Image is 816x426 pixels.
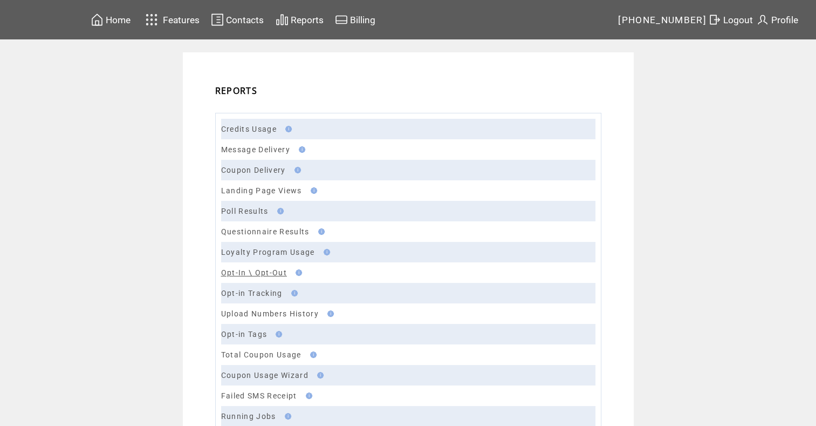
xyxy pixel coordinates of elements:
[296,146,305,153] img: help.gif
[221,166,286,174] a: Coupon Delivery
[221,412,276,421] a: Running Jobs
[291,15,324,25] span: Reports
[723,15,753,25] span: Logout
[215,85,257,97] span: REPORTS
[221,268,287,277] a: Opt-In \ Opt-Out
[307,351,317,358] img: help.gif
[276,13,289,26] img: chart.svg
[307,187,317,194] img: help.gif
[292,269,302,276] img: help.gif
[324,310,334,317] img: help.gif
[221,309,319,318] a: Upload Numbers History
[755,11,800,28] a: Profile
[106,15,131,25] span: Home
[350,15,375,25] span: Billing
[91,13,104,26] img: home.svg
[221,227,310,236] a: Questionnaire Results
[141,9,202,30] a: Features
[282,126,292,132] img: help.gif
[221,289,283,297] a: Opt-in Tracking
[314,372,324,378] img: help.gif
[771,15,798,25] span: Profile
[221,125,277,133] a: Credits Usage
[282,413,291,420] img: help.gif
[618,15,707,25] span: [PHONE_NUMBER]
[335,13,348,26] img: creidtcard.svg
[209,11,265,28] a: Contacts
[226,15,264,25] span: Contacts
[303,393,312,399] img: help.gif
[221,371,308,380] a: Coupon Usage Wizard
[315,228,325,235] img: help.gif
[221,330,268,339] a: Opt-in Tags
[211,13,224,26] img: contacts.svg
[221,145,290,154] a: Message Delivery
[291,167,301,173] img: help.gif
[89,11,132,28] a: Home
[288,290,298,296] img: help.gif
[272,331,282,337] img: help.gif
[274,11,325,28] a: Reports
[221,248,315,256] a: Loyalty Program Usage
[274,208,284,214] img: help.gif
[756,13,769,26] img: profile.svg
[221,391,297,400] a: Failed SMS Receipt
[221,350,301,359] a: Total Coupon Usage
[163,15,200,25] span: Features
[333,11,377,28] a: Billing
[707,11,755,28] a: Logout
[320,249,330,255] img: help.gif
[708,13,721,26] img: exit.svg
[142,11,161,29] img: features.svg
[221,207,269,215] a: Poll Results
[221,186,302,195] a: Landing Page Views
